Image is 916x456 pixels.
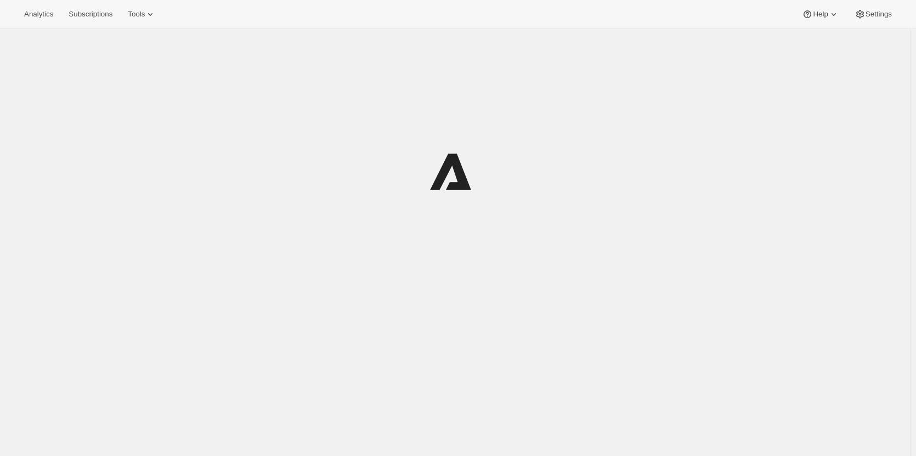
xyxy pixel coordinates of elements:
span: Analytics [24,10,53,19]
button: Analytics [18,7,60,22]
button: Settings [848,7,898,22]
button: Subscriptions [62,7,119,22]
button: Tools [121,7,162,22]
span: Help [813,10,828,19]
button: Help [795,7,845,22]
span: Subscriptions [69,10,112,19]
span: Settings [866,10,892,19]
span: Tools [128,10,145,19]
